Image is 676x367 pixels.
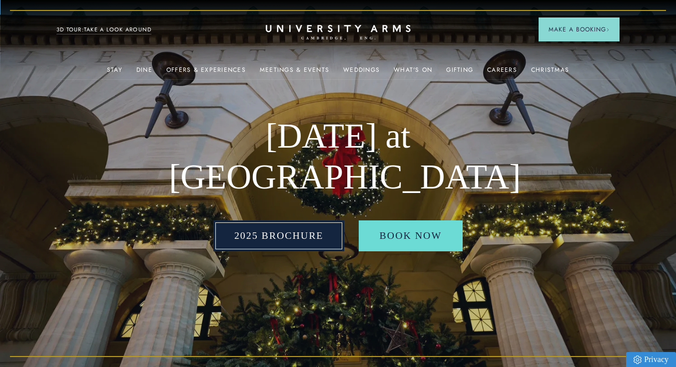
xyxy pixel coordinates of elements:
a: 3D TOUR:TAKE A LOOK AROUND [56,25,152,34]
a: BOOK NOW [359,220,463,251]
a: Careers [487,66,517,79]
a: Christmas [531,66,569,79]
a: Gifting [446,66,473,79]
a: Dine [136,66,152,79]
a: Weddings [343,66,380,79]
h1: [DATE] at [GEOGRAPHIC_DATA] [169,116,507,197]
a: Offers & Experiences [166,66,246,79]
button: Make a BookingArrow icon [539,17,620,41]
span: Make a Booking [549,25,610,34]
a: Meetings & Events [260,66,329,79]
a: Home [266,25,411,40]
a: Privacy [626,352,676,367]
img: Arrow icon [606,28,610,31]
a: What's On [394,66,432,79]
a: Stay [107,66,122,79]
img: Privacy [634,356,642,364]
a: 2025 BROCHURE [213,220,345,251]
